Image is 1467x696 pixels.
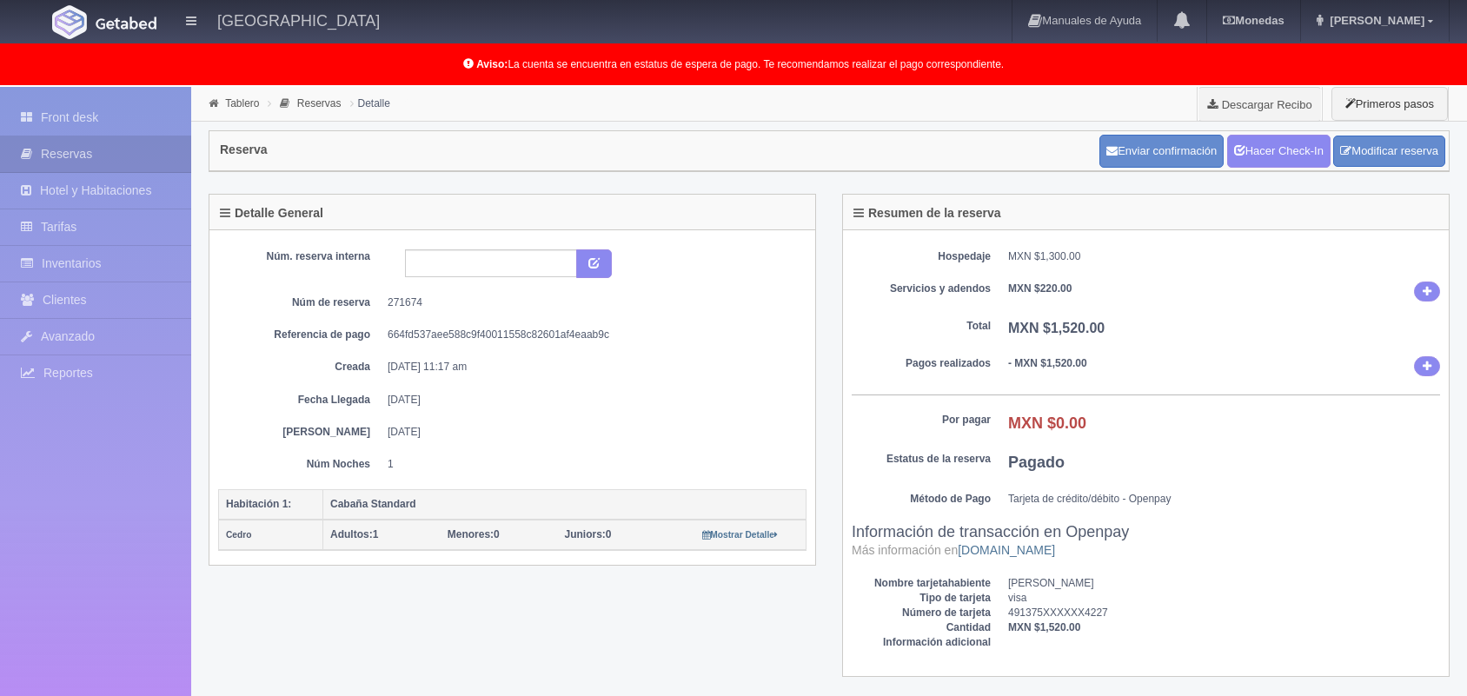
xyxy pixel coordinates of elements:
[852,249,991,264] dt: Hospedaje
[852,606,991,620] dt: Número de tarjeta
[852,492,991,507] dt: Método de Pago
[231,328,370,342] dt: Referencia de pago
[1008,321,1105,335] b: MXN $1,520.00
[1223,14,1284,27] b: Monedas
[231,457,370,472] dt: Núm Noches
[1325,14,1424,27] span: [PERSON_NAME]
[565,528,612,540] span: 0
[96,17,156,30] img: Getabed
[388,457,793,472] dd: 1
[476,58,508,70] b: Aviso:
[1008,249,1440,264] dd: MXN $1,300.00
[388,295,793,310] dd: 271674
[852,591,991,606] dt: Tipo de tarjeta
[1008,591,1440,606] dd: visa
[226,498,291,510] b: Habitación 1:
[852,524,1440,559] h3: Información de transacción en Openpay
[388,425,793,440] dd: [DATE]
[852,543,1055,557] small: Más información en
[702,530,778,540] small: Mostrar Detalle
[852,356,991,371] dt: Pagos realizados
[1099,135,1224,168] button: Enviar confirmación
[1008,606,1440,620] dd: 491375XXXXXX4227
[231,249,370,264] dt: Núm. reserva interna
[217,9,380,30] h4: [GEOGRAPHIC_DATA]
[388,393,793,408] dd: [DATE]
[448,528,494,540] strong: Menores:
[1008,357,1087,369] b: - MXN $1,520.00
[565,528,606,540] strong: Juniors:
[852,319,991,334] dt: Total
[1008,454,1065,471] b: Pagado
[702,528,778,540] a: Mostrar Detalle
[297,97,342,109] a: Reservas
[1333,136,1445,168] a: Modificar reserva
[852,635,991,650] dt: Información adicional
[220,143,268,156] h4: Reserva
[1008,576,1440,591] dd: [PERSON_NAME]
[388,360,793,375] dd: [DATE] 11:17 am
[1008,414,1086,432] b: MXN $0.00
[1331,87,1448,121] button: Primeros pasos
[52,5,87,39] img: Getabed
[958,543,1055,557] a: [DOMAIN_NAME]
[330,528,373,540] strong: Adultos:
[448,528,500,540] span: 0
[1227,135,1331,168] a: Hacer Check-In
[1008,282,1072,295] b: MXN $220.00
[1008,492,1440,507] dd: Tarjeta de crédito/débito - Openpay
[225,97,259,109] a: Tablero
[346,95,395,111] li: Detalle
[231,295,370,310] dt: Núm de reserva
[231,425,370,440] dt: [PERSON_NAME]
[852,452,991,467] dt: Estatus de la reserva
[323,489,807,520] th: Cabaña Standard
[1198,87,1322,122] a: Descargar Recibo
[388,328,793,342] dd: 664fd537aee588c9f40011558c82601af4eaab9c
[231,360,370,375] dt: Creada
[220,207,323,220] h4: Detalle General
[231,393,370,408] dt: Fecha Llegada
[853,207,1001,220] h4: Resumen de la reserva
[852,282,991,296] dt: Servicios y adendos
[852,413,991,428] dt: Por pagar
[852,576,991,591] dt: Nombre tarjetahabiente
[852,620,991,635] dt: Cantidad
[226,530,251,540] small: Cedro
[330,528,378,540] span: 1
[1008,621,1080,633] b: MXN $1,520.00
